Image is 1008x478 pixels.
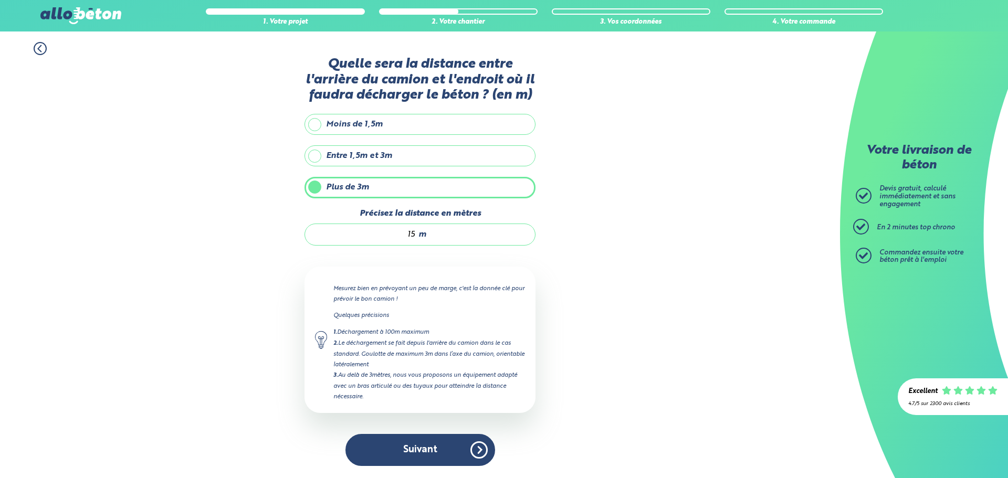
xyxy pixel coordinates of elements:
div: 1. Votre projet [206,18,364,26]
div: 4. Votre commande [724,18,883,26]
label: Précisez la distance en mètres [304,209,535,218]
div: 2. Votre chantier [379,18,538,26]
img: allobéton [40,7,121,24]
strong: 3. [333,373,338,378]
div: 3. Vos coordonnées [552,18,710,26]
span: Devis gratuit, calculé immédiatement et sans engagement [879,185,955,207]
label: Plus de 3m [304,177,535,198]
p: Votre livraison de béton [858,144,979,173]
strong: 1. [333,330,337,335]
div: 4.7/5 sur 2300 avis clients [908,401,997,407]
input: 0 [316,229,416,240]
div: Au delà de 3mètres, nous vous proposons un équipement adapté avec un bras articulé ou des tuyaux ... [333,370,525,402]
p: Quelques précisions [333,310,525,321]
span: Commandez ensuite votre béton prêt à l'emploi [879,249,963,264]
label: Moins de 1,5m [304,114,535,135]
iframe: Help widget launcher [915,437,996,466]
div: Le déchargement se fait depuis l'arrière du camion dans le cas standard. Goulotte de maximum 3m d... [333,338,525,370]
div: Déchargement à 100m maximum [333,327,525,338]
strong: 2. [333,341,338,346]
div: Excellent [908,388,938,396]
p: Mesurez bien en prévoyant un peu de marge, c'est la donnée clé pour prévoir le bon camion ! [333,283,525,304]
label: Entre 1,5m et 3m [304,145,535,166]
span: m [418,230,426,239]
label: Quelle sera la distance entre l'arrière du camion et l'endroit où il faudra décharger le béton ? ... [304,57,535,103]
button: Suivant [345,434,495,466]
span: En 2 minutes top chrono [877,224,955,231]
